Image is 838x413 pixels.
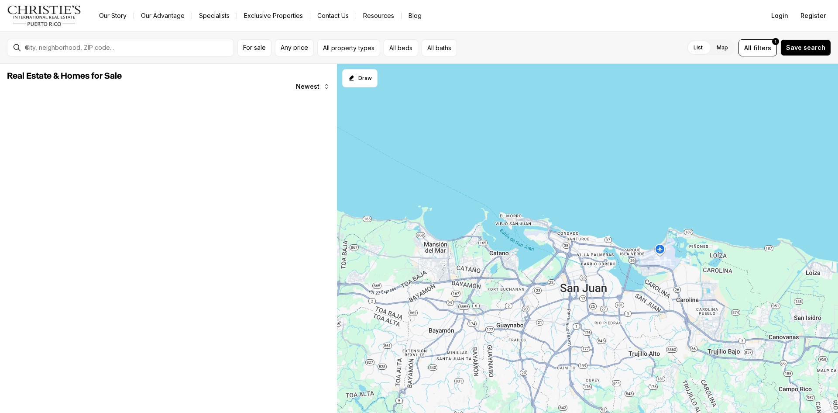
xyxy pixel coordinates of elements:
[738,39,777,56] button: Allfilters1
[92,10,134,22] a: Our Story
[422,39,457,56] button: All baths
[384,39,418,56] button: All beds
[710,40,735,56] label: Map
[310,10,356,22] button: Contact Us
[296,83,319,90] span: Newest
[766,7,793,24] button: Login
[800,12,826,19] span: Register
[134,10,192,22] a: Our Advantage
[795,7,831,24] button: Register
[744,43,752,52] span: All
[237,10,310,22] a: Exclusive Properties
[192,10,237,22] a: Specialists
[402,10,429,22] a: Blog
[317,39,380,56] button: All property types
[7,72,122,80] span: Real Estate & Homes for Sale
[243,44,266,51] span: For sale
[237,39,271,56] button: For sale
[7,5,82,26] img: logo
[275,39,314,56] button: Any price
[775,38,776,45] span: 1
[780,39,831,56] button: Save search
[291,78,335,95] button: Newest
[356,10,401,22] a: Resources
[753,43,771,52] span: filters
[281,44,308,51] span: Any price
[687,40,710,56] label: List
[786,44,825,51] span: Save search
[342,69,378,87] button: Start drawing
[771,12,788,19] span: Login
